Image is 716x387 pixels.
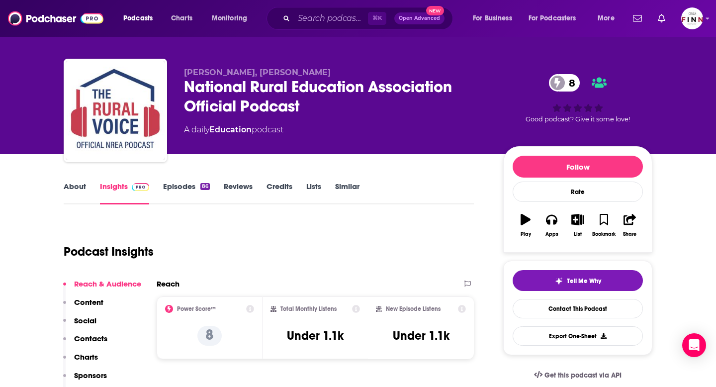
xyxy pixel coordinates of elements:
[100,182,149,204] a: InsightsPodchaser Pro
[522,10,591,26] button: open menu
[591,10,627,26] button: open menu
[559,74,580,92] span: 8
[184,124,283,136] div: A daily podcast
[529,11,576,25] span: For Podcasters
[426,6,444,15] span: New
[63,297,103,316] button: Content
[544,371,622,380] span: Get this podcast via API
[64,244,154,259] h1: Podcast Insights
[63,352,98,371] button: Charts
[565,207,591,243] button: List
[617,207,643,243] button: Share
[393,328,449,343] h3: Under 1.1k
[394,12,445,24] button: Open AdvancedNew
[276,7,462,30] div: Search podcasts, credits, & more...
[224,182,253,204] a: Reviews
[197,326,222,346] p: 8
[654,10,669,27] a: Show notifications dropdown
[116,10,166,26] button: open menu
[629,10,646,27] a: Show notifications dropdown
[503,68,652,129] div: 8Good podcast? Give it some love!
[513,326,643,346] button: Export One-Sheet
[66,61,165,160] img: National Rural Education Association Official Podcast
[513,299,643,318] a: Contact This Podcast
[287,328,344,343] h3: Under 1.1k
[549,74,580,92] a: 8
[567,277,601,285] span: Tell Me Why
[473,11,512,25] span: For Business
[368,12,386,25] span: ⌘ K
[466,10,525,26] button: open menu
[209,125,252,134] a: Education
[513,182,643,202] div: Rate
[171,11,192,25] span: Charts
[538,207,564,243] button: Apps
[64,182,86,204] a: About
[74,371,107,380] p: Sponsors
[526,115,630,123] span: Good podcast? Give it some love!
[132,183,149,191] img: Podchaser Pro
[574,231,582,237] div: List
[267,182,292,204] a: Credits
[681,7,703,29] img: User Profile
[163,182,210,204] a: Episodes86
[545,231,558,237] div: Apps
[598,11,615,25] span: More
[184,68,331,77] span: [PERSON_NAME], [PERSON_NAME]
[280,305,337,312] h2: Total Monthly Listens
[521,231,531,237] div: Play
[177,305,216,312] h2: Power Score™
[335,182,359,204] a: Similar
[592,231,616,237] div: Bookmark
[513,156,643,178] button: Follow
[8,9,103,28] img: Podchaser - Follow, Share and Rate Podcasts
[165,10,198,26] a: Charts
[74,316,96,325] p: Social
[74,279,141,289] p: Reach & Audience
[63,334,107,352] button: Contacts
[63,316,96,334] button: Social
[623,231,636,237] div: Share
[681,7,703,29] button: Show profile menu
[63,279,141,297] button: Reach & Audience
[555,277,563,285] img: tell me why sparkle
[399,16,440,21] span: Open Advanced
[212,11,247,25] span: Monitoring
[123,11,153,25] span: Podcasts
[306,182,321,204] a: Lists
[74,352,98,362] p: Charts
[74,334,107,343] p: Contacts
[513,207,538,243] button: Play
[74,297,103,307] p: Content
[205,10,260,26] button: open menu
[200,183,210,190] div: 86
[294,10,368,26] input: Search podcasts, credits, & more...
[513,270,643,291] button: tell me why sparkleTell Me Why
[157,279,179,289] h2: Reach
[386,305,441,312] h2: New Episode Listens
[591,207,617,243] button: Bookmark
[682,333,706,357] div: Open Intercom Messenger
[681,7,703,29] span: Logged in as FINNMadison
